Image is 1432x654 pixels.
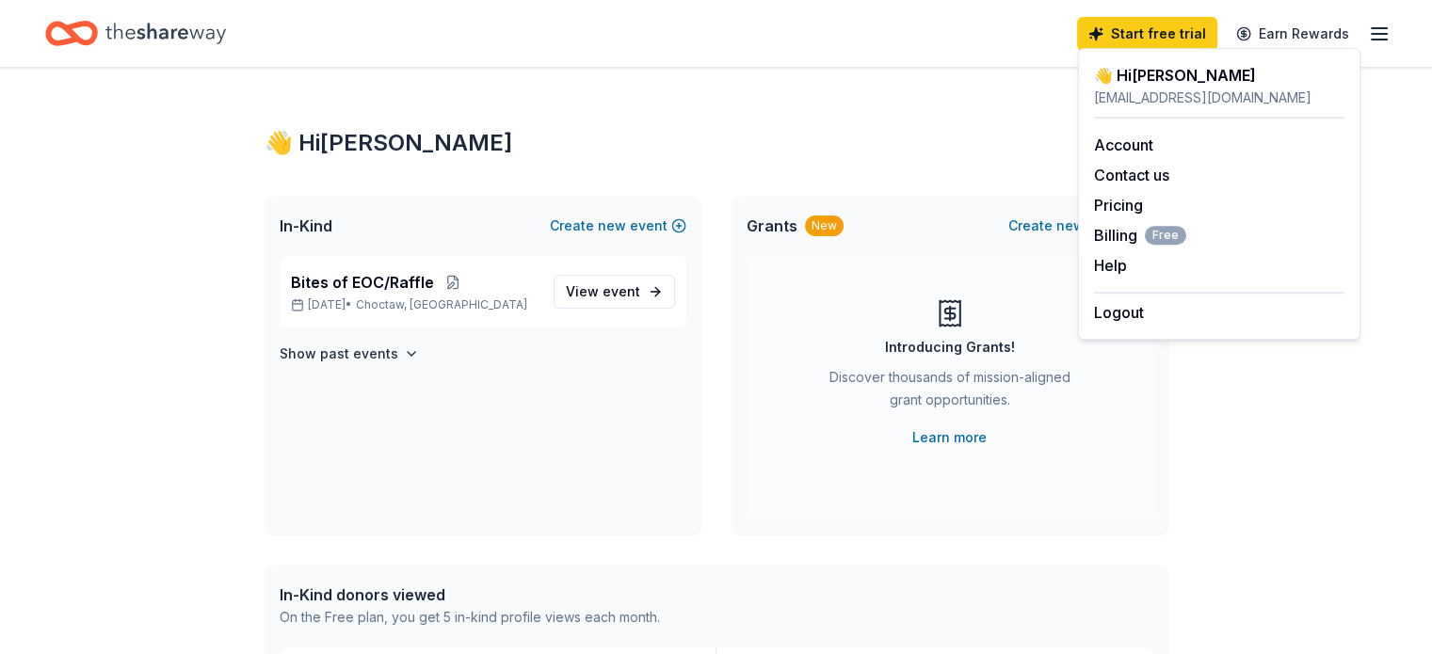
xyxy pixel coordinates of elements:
[265,128,1168,158] div: 👋 Hi [PERSON_NAME]
[1094,87,1344,109] div: [EMAIL_ADDRESS][DOMAIN_NAME]
[885,336,1015,359] div: Introducing Grants!
[280,215,332,237] span: In-Kind
[1056,215,1085,237] span: new
[554,275,675,309] a: View event
[805,215,844,236] div: New
[1094,196,1143,215] a: Pricing
[291,297,539,312] p: [DATE] •
[1094,64,1344,87] div: 👋 Hi [PERSON_NAME]
[912,426,987,449] a: Learn more
[1094,224,1186,247] button: BillingFree
[280,343,419,365] button: Show past events
[1094,164,1169,186] button: Contact us
[1008,215,1153,237] button: Createnewproject
[603,283,640,299] span: event
[1094,254,1127,277] button: Help
[747,215,797,237] span: Grants
[1225,17,1360,51] a: Earn Rewards
[550,215,686,237] button: Createnewevent
[280,583,660,606] div: In-Kind donors viewed
[822,366,1078,419] div: Discover thousands of mission-aligned grant opportunities.
[356,297,527,312] span: Choctaw, [GEOGRAPHIC_DATA]
[1145,226,1186,245] span: Free
[1077,17,1217,51] a: Start free trial
[280,606,660,629] div: On the Free plan, you get 5 in-kind profile views each month.
[1094,301,1144,324] button: Logout
[1094,136,1153,154] a: Account
[291,271,434,294] span: Bites of EOC/Raffle
[1094,224,1186,247] span: Billing
[566,280,640,303] span: View
[45,11,226,56] a: Home
[280,343,398,365] h4: Show past events
[598,215,626,237] span: new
